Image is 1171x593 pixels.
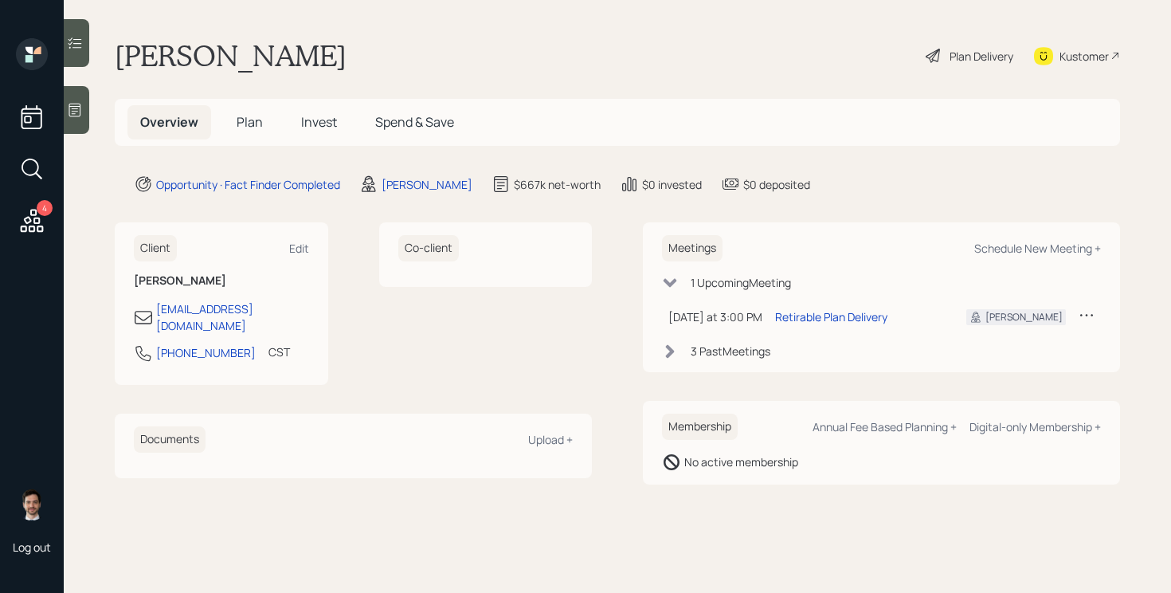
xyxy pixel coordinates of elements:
[514,176,601,193] div: $667k net-worth
[950,48,1013,65] div: Plan Delivery
[16,489,48,520] img: jonah-coleman-headshot.png
[37,200,53,216] div: 4
[662,235,723,261] h6: Meetings
[974,241,1101,256] div: Schedule New Meeting +
[134,235,177,261] h6: Client
[662,414,738,440] h6: Membership
[985,310,1063,324] div: [PERSON_NAME]
[268,344,290,360] div: CST
[528,432,573,447] div: Upload +
[743,176,810,193] div: $0 deposited
[140,113,198,131] span: Overview
[813,419,957,434] div: Annual Fee Based Planning +
[134,274,309,288] h6: [PERSON_NAME]
[691,343,770,359] div: 3 Past Meeting s
[398,235,459,261] h6: Co-client
[156,300,309,334] div: [EMAIL_ADDRESS][DOMAIN_NAME]
[156,176,340,193] div: Opportunity · Fact Finder Completed
[691,274,791,291] div: 1 Upcoming Meeting
[382,176,472,193] div: [PERSON_NAME]
[156,344,256,361] div: [PHONE_NUMBER]
[684,454,798,470] div: No active membership
[13,540,51,555] div: Log out
[237,113,263,131] span: Plan
[775,308,887,325] div: Retirable Plan Delivery
[1059,48,1109,65] div: Kustomer
[668,308,762,325] div: [DATE] at 3:00 PM
[642,176,702,193] div: $0 invested
[301,113,337,131] span: Invest
[969,419,1101,434] div: Digital-only Membership +
[134,426,206,453] h6: Documents
[115,38,347,73] h1: [PERSON_NAME]
[375,113,454,131] span: Spend & Save
[289,241,309,256] div: Edit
